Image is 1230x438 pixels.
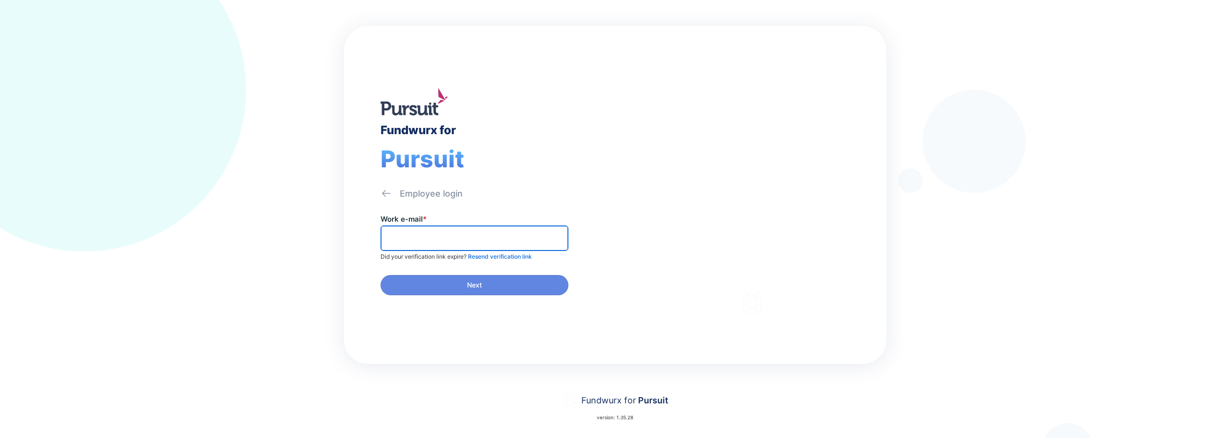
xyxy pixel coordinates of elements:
label: Work e-mail [381,214,427,224]
img: logo.jpg [381,88,448,115]
div: Welcome to [670,153,745,163]
button: Next [381,275,568,295]
span: Next [467,280,482,290]
span: Resend verification link [468,253,532,260]
div: Thank you for choosing Fundwurx as your partner in driving positive social impact! [670,209,835,236]
span: Pursuit [381,145,464,173]
p: Did your verification link expire? [381,253,532,261]
div: Fundwurx for [581,394,668,407]
span: Pursuit [636,395,668,405]
div: Fundwurx [670,166,780,189]
p: version: 1.35.28 [597,413,633,421]
div: Employee login [400,188,463,200]
div: Fundwurx for [381,123,456,137]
